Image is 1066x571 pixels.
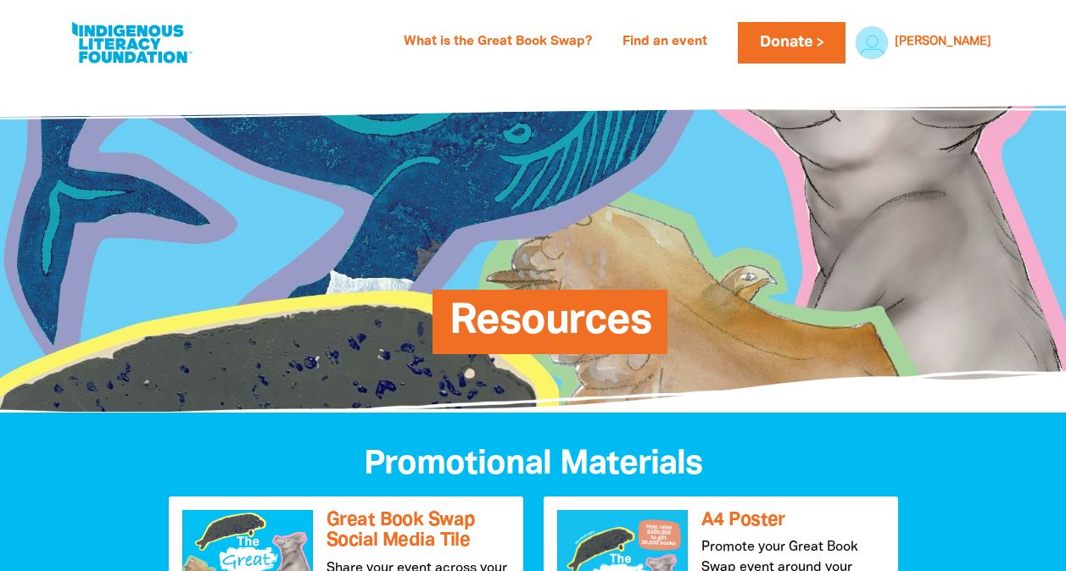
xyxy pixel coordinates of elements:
[326,510,510,552] h3: Great Book Swap Social Media Tile
[449,302,651,354] span: Resources
[612,29,717,56] a: Find an event
[738,22,845,64] a: Donate
[364,449,702,480] span: Promotional Materials
[393,29,602,56] a: What is the Great Book Swap?
[895,36,991,48] a: [PERSON_NAME]
[701,510,885,531] h3: A4 Poster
